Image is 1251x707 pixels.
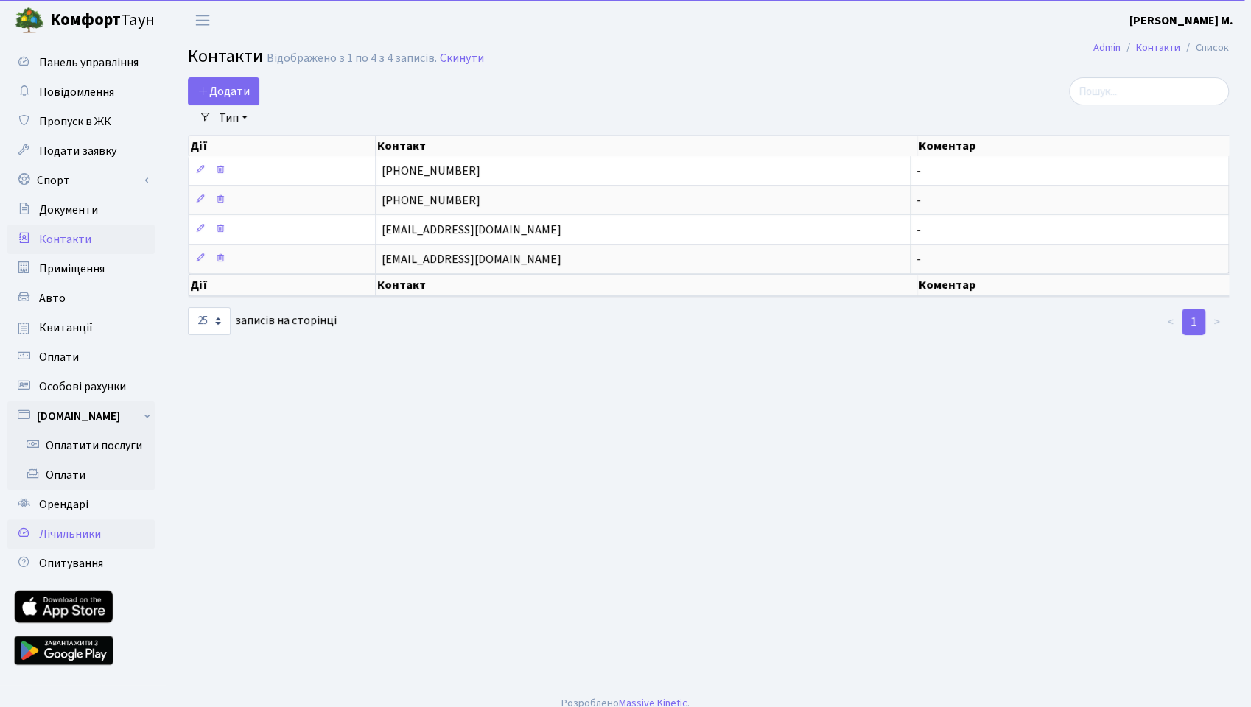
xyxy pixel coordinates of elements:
span: Приміщення [39,261,105,277]
span: Таун [50,8,155,33]
span: Квитанції [39,320,93,336]
a: Контакти [1136,40,1180,55]
button: Переключити навігацію [184,8,221,32]
a: Контакти [7,225,155,254]
span: Оплати [39,349,79,365]
span: Авто [39,290,66,306]
span: Подати заявку [39,143,116,159]
li: Список [1180,40,1229,56]
a: Оплатити послуги [7,431,155,460]
th: Контакт [376,136,917,156]
span: [EMAIL_ADDRESS][DOMAIN_NAME] [382,251,561,267]
span: Лічильники [39,526,101,542]
a: Авто [7,284,155,313]
a: [DOMAIN_NAME] [7,401,155,431]
a: 1 [1182,309,1205,335]
a: Тип [213,105,253,130]
a: Особові рахунки [7,372,155,401]
span: Пропуск в ЖК [39,113,111,130]
a: Оплати [7,342,155,372]
span: Контакти [39,231,91,247]
th: Дії [189,274,376,296]
a: Додати [188,77,259,105]
th: Контакт [376,274,917,296]
span: Контакти [188,43,263,69]
span: Додати [197,83,250,99]
a: Admin [1093,40,1121,55]
th: Коментар [917,274,1240,296]
th: Коментар [917,136,1240,156]
a: Панель управління [7,48,155,77]
span: - [917,251,921,267]
a: Оплати [7,460,155,490]
a: [PERSON_NAME] М. [1129,12,1233,29]
span: Панель управління [39,54,139,71]
a: Орендарі [7,490,155,519]
img: logo.png [15,6,44,35]
a: Квитанції [7,313,155,342]
a: Лічильники [7,519,155,549]
input: Пошук... [1069,77,1229,105]
th: Дії [189,136,376,156]
span: - [917,163,921,179]
a: Скинути [440,52,484,66]
a: Пропуск в ЖК [7,107,155,136]
label: записів на сторінці [188,307,337,335]
span: Особові рахунки [39,379,126,395]
nav: breadcrumb [1071,32,1251,63]
div: Відображено з 1 по 4 з 4 записів. [267,52,437,66]
span: Орендарі [39,496,88,513]
b: Комфорт [50,8,121,32]
span: - [917,222,921,238]
a: Документи [7,195,155,225]
span: - [917,192,921,208]
a: Приміщення [7,254,155,284]
a: Подати заявку [7,136,155,166]
a: Повідомлення [7,77,155,107]
span: Повідомлення [39,84,114,100]
span: Опитування [39,555,103,571]
span: [EMAIL_ADDRESS][DOMAIN_NAME] [382,222,561,238]
b: [PERSON_NAME] М. [1129,13,1233,29]
select: записів на сторінці [188,307,231,335]
span: [PHONE_NUMBER] [382,192,480,208]
span: [PHONE_NUMBER] [382,163,480,179]
a: Опитування [7,549,155,578]
a: Спорт [7,166,155,195]
span: Документи [39,202,98,218]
